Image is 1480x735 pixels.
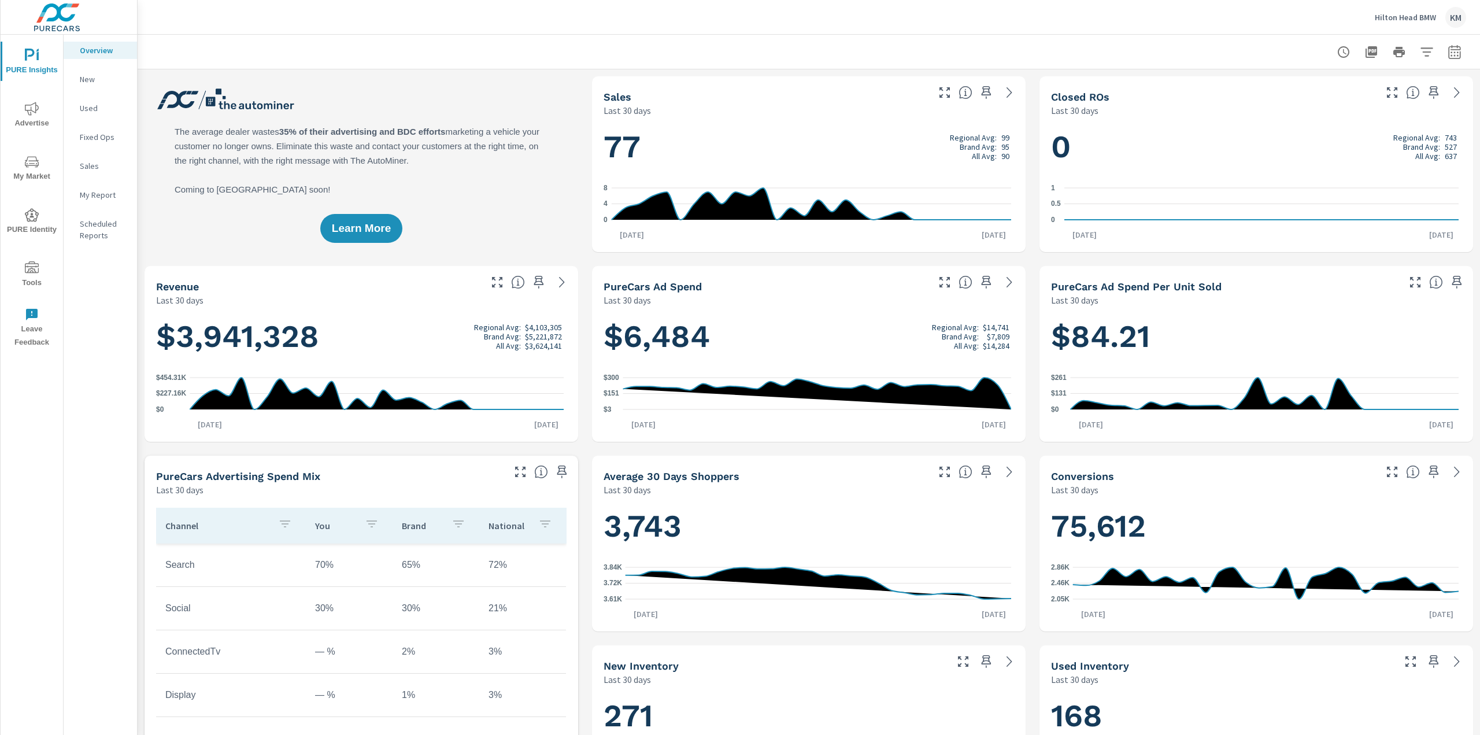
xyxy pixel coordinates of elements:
[604,216,608,224] text: 0
[1415,152,1440,161] p: All Avg:
[1051,563,1070,571] text: 2.86K
[972,152,997,161] p: All Avg:
[932,323,979,332] p: Regional Avg:
[526,419,567,430] p: [DATE]
[935,273,954,291] button: Make Fullscreen
[1051,104,1098,117] p: Last 30 days
[1424,652,1443,671] span: Save this to your personalized report
[1051,216,1055,224] text: 0
[80,131,128,143] p: Fixed Ops
[64,215,137,244] div: Scheduled Reports
[950,133,997,142] p: Regional Avg:
[1443,40,1466,64] button: Select Date Range
[1445,133,1457,142] p: 743
[1051,579,1070,588] text: 2.46K
[977,652,996,671] span: Save this to your personalized report
[959,86,972,99] span: Number of vehicles sold by the dealership over the selected date range. [Source: This data is sou...
[4,261,60,290] span: Tools
[604,127,1014,167] h1: 77
[4,155,60,183] span: My Market
[484,332,521,341] p: Brand Avg:
[1421,229,1461,241] p: [DATE]
[479,551,566,579] td: 72%
[604,595,622,603] text: 3.61K
[987,332,1009,341] p: $7,809
[1051,200,1061,208] text: 0.5
[1448,273,1466,291] span: Save this to your personalized report
[1000,463,1019,481] a: See more details in report
[1051,595,1070,603] text: 2.05K
[553,463,571,481] span: Save this to your personalized report
[1421,608,1461,620] p: [DATE]
[496,341,521,350] p: All Avg:
[511,463,530,481] button: Make Fullscreen
[1073,608,1113,620] p: [DATE]
[604,104,651,117] p: Last 30 days
[64,128,137,146] div: Fixed Ops
[1051,127,1461,167] h1: 0
[489,520,529,531] p: National
[402,520,442,531] p: Brand
[604,507,1014,546] h1: 3,743
[1403,142,1440,152] p: Brand Avg:
[530,273,548,291] span: Save this to your personalized report
[954,341,979,350] p: All Avg:
[64,157,137,175] div: Sales
[1051,389,1067,397] text: $131
[393,594,479,623] td: 30%
[623,419,664,430] p: [DATE]
[479,637,566,666] td: 3%
[1406,273,1424,291] button: Make Fullscreen
[525,341,562,350] p: $3,624,141
[983,341,1009,350] p: $14,284
[320,214,402,243] button: Learn More
[604,579,622,588] text: 3.72K
[4,49,60,77] span: PURE Insights
[80,218,128,241] p: Scheduled Reports
[1401,652,1420,671] button: Make Fullscreen
[1000,83,1019,102] a: See more details in report
[1051,673,1098,686] p: Last 30 days
[306,681,393,710] td: — %
[1051,317,1461,356] h1: $84.21
[315,520,356,531] p: You
[474,323,521,332] p: Regional Avg:
[1051,91,1109,103] h5: Closed ROs
[1387,40,1411,64] button: Print Report
[604,293,651,307] p: Last 30 days
[1001,133,1009,142] p: 99
[1360,40,1383,64] button: "Export Report to PDF"
[1051,374,1067,382] text: $261
[306,637,393,666] td: — %
[1375,12,1436,23] p: Hilton Head BMW
[525,323,562,332] p: $4,103,305
[1064,229,1105,241] p: [DATE]
[156,405,164,413] text: $0
[156,293,203,307] p: Last 30 days
[64,71,137,88] div: New
[935,83,954,102] button: Make Fullscreen
[479,681,566,710] td: 3%
[156,317,567,356] h1: $3,941,328
[604,200,608,208] text: 4
[977,463,996,481] span: Save this to your personalized report
[1051,293,1098,307] p: Last 30 days
[64,42,137,59] div: Overview
[80,189,128,201] p: My Report
[306,551,393,579] td: 70%
[479,594,566,623] td: 21%
[1406,86,1420,99] span: Number of Repair Orders Closed by the selected dealership group over the selected time range. [So...
[974,229,1014,241] p: [DATE]
[156,280,199,293] h5: Revenue
[332,223,391,234] span: Learn More
[942,332,979,341] p: Brand Avg:
[959,275,972,289] span: Total cost of media for all PureCars channels for the selected dealership group over the selected...
[604,470,739,482] h5: Average 30 Days Shoppers
[1429,275,1443,289] span: Average cost of advertising per each vehicle sold at the dealer over the selected date range. The...
[1415,40,1438,64] button: Apply Filters
[977,83,996,102] span: Save this to your personalized report
[1448,652,1466,671] a: See more details in report
[1383,463,1401,481] button: Make Fullscreen
[1051,280,1222,293] h5: PureCars Ad Spend Per Unit Sold
[1445,152,1457,161] p: 637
